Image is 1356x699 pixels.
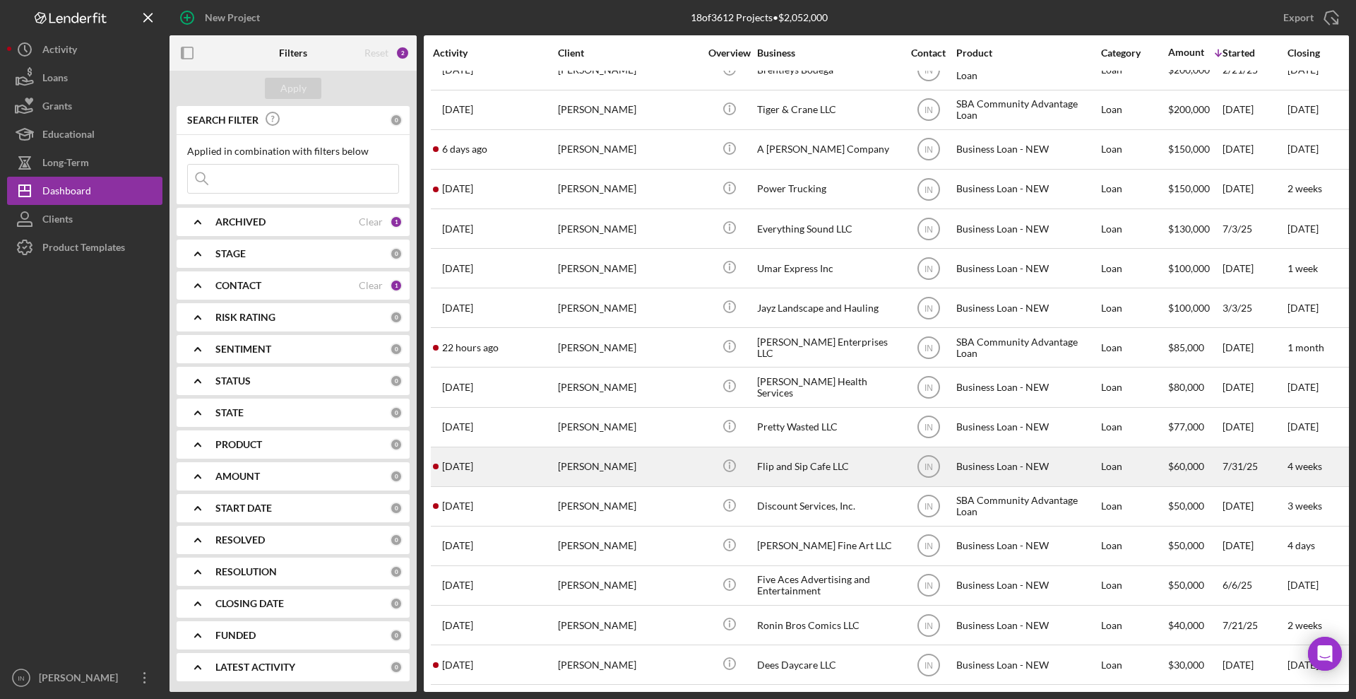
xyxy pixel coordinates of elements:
[35,664,127,695] div: [PERSON_NAME]
[442,382,473,393] time: 2025-08-18 19:03
[1101,448,1167,486] div: Loan
[1101,329,1167,366] div: Loan
[215,630,256,641] b: FUNDED
[1269,4,1349,32] button: Export
[215,662,295,673] b: LATEST ACTIVITY
[442,104,473,115] time: 2025-05-07 13:44
[956,448,1098,486] div: Business Loan - NEW
[187,146,399,157] div: Applied in combination with filters below
[279,47,307,59] b: Filters
[757,567,898,604] div: Five Aces Advertising and Entertainment
[215,407,244,418] b: STATE
[757,170,898,208] div: Power Trucking
[1287,619,1322,631] time: 2 weeks
[1223,567,1286,604] div: 6/6/25
[442,500,473,512] time: 2025-08-19 16:03
[1287,539,1315,551] time: 4 days
[924,581,933,591] text: IN
[1287,223,1319,235] time: [DATE]
[1223,91,1286,129] div: [DATE]
[1287,341,1324,353] time: 1 month
[956,646,1098,683] div: Business Loan - NEW
[1168,488,1221,525] div: $50,000
[364,47,388,59] div: Reset
[390,534,403,546] div: 0
[1287,421,1319,433] time: [DATE]
[442,659,473,671] time: 2025-08-18 12:03
[1101,606,1167,644] div: Loan
[1168,329,1221,366] div: $85,000
[956,606,1098,644] div: Business Loan - NEW
[215,566,277,577] b: RESOLUTION
[1223,289,1286,327] div: 3/3/25
[390,661,403,674] div: 0
[757,91,898,129] div: Tiger & Crane LLC
[7,205,162,233] button: Clients
[1287,143,1319,155] time: [DATE]
[7,64,162,92] a: Loans
[924,660,933,670] text: IN
[442,540,473,551] time: 2025-07-28 14:16
[558,409,699,446] div: [PERSON_NAME]
[1287,182,1322,194] time: 2 weeks
[558,131,699,168] div: [PERSON_NAME]
[1101,131,1167,168] div: Loan
[1168,249,1221,287] div: $100,000
[205,4,260,32] div: New Project
[956,91,1098,129] div: SBA Community Advantage Loan
[390,629,403,642] div: 0
[7,120,162,148] button: Educational
[1287,302,1319,314] time: [DATE]
[1168,131,1221,168] div: $150,000
[390,565,403,578] div: 0
[924,383,933,393] text: IN
[558,47,699,59] div: Client
[757,210,898,247] div: Everything Sound LLC
[1283,4,1314,32] div: Export
[956,329,1098,366] div: SBA Community Advantage Loan
[442,580,473,591] time: 2025-08-19 15:20
[215,439,262,450] b: PRODUCT
[956,567,1098,604] div: Business Loan - NEW
[1223,527,1286,565] div: [DATE]
[215,375,251,387] b: STATUS
[1223,606,1286,644] div: 7/21/25
[757,409,898,446] div: Pretty Wasted LLC
[1223,409,1286,446] div: [DATE]
[442,183,473,194] time: 2025-08-11 20:55
[902,47,955,59] div: Contact
[187,114,258,126] b: SEARCH FILTER
[1287,103,1319,115] time: [DATE]
[395,46,410,60] div: 2
[390,114,403,127] div: 0
[42,205,73,237] div: Clients
[1168,289,1221,327] div: $100,000
[215,598,284,609] b: CLOSING DATE
[390,247,403,260] div: 0
[1223,170,1286,208] div: [DATE]
[390,470,403,483] div: 0
[558,368,699,406] div: [PERSON_NAME]
[7,664,162,692] button: IN[PERSON_NAME]
[1223,448,1286,486] div: 7/31/25
[442,302,473,314] time: 2025-04-30 04:16
[757,488,898,525] div: Discount Services, Inc.
[42,64,68,95] div: Loans
[558,91,699,129] div: [PERSON_NAME]
[1287,262,1318,274] time: 1 week
[558,448,699,486] div: [PERSON_NAME]
[924,264,933,274] text: IN
[7,35,162,64] a: Activity
[1223,249,1286,287] div: [DATE]
[956,409,1098,446] div: Business Loan - NEW
[1287,381,1319,393] time: [DATE]
[956,368,1098,406] div: Business Loan - NEW
[757,289,898,327] div: Jayz Landscape and Hauling
[1223,646,1286,683] div: [DATE]
[558,646,699,683] div: [PERSON_NAME]
[558,210,699,247] div: [PERSON_NAME]
[956,527,1098,565] div: Business Loan - NEW
[924,184,933,194] text: IN
[433,47,557,59] div: Activity
[956,249,1098,287] div: Business Loan - NEW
